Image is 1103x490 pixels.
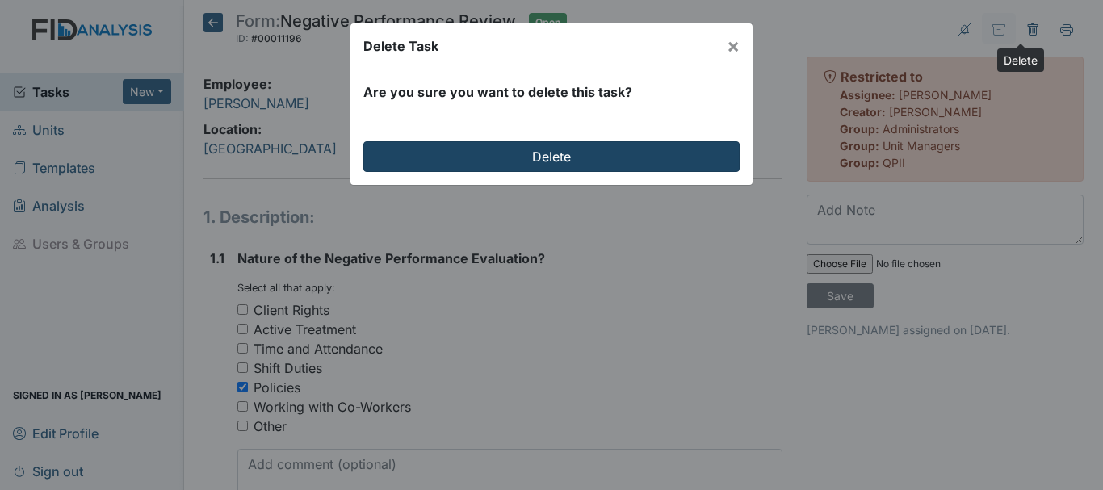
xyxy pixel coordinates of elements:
[727,34,740,57] span: ×
[363,36,438,56] div: Delete Task
[363,84,632,100] strong: Are you sure you want to delete this task?
[714,23,753,69] button: Close
[997,48,1044,72] div: Delete
[363,141,740,172] input: Delete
